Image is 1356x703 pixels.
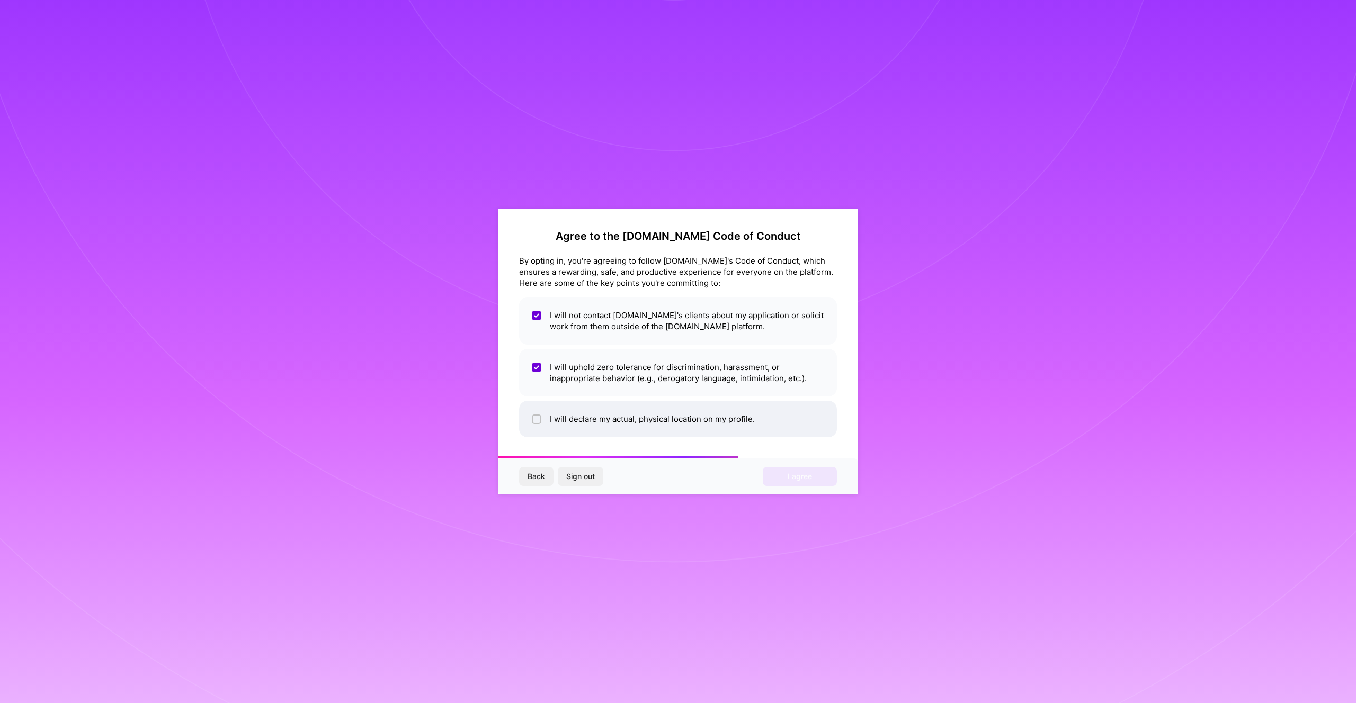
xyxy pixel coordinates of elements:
li: I will declare my actual, physical location on my profile. [519,401,837,437]
h2: Agree to the [DOMAIN_NAME] Code of Conduct [519,230,837,242]
span: Back [528,471,545,482]
span: Sign out [566,471,595,482]
button: Back [519,467,554,486]
button: Sign out [558,467,603,486]
li: I will uphold zero tolerance for discrimination, harassment, or inappropriate behavior (e.g., der... [519,349,837,396]
div: By opting in, you're agreeing to follow [DOMAIN_NAME]'s Code of Conduct, which ensures a rewardin... [519,255,837,289]
li: I will not contact [DOMAIN_NAME]'s clients about my application or solicit work from them outside... [519,297,837,345]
